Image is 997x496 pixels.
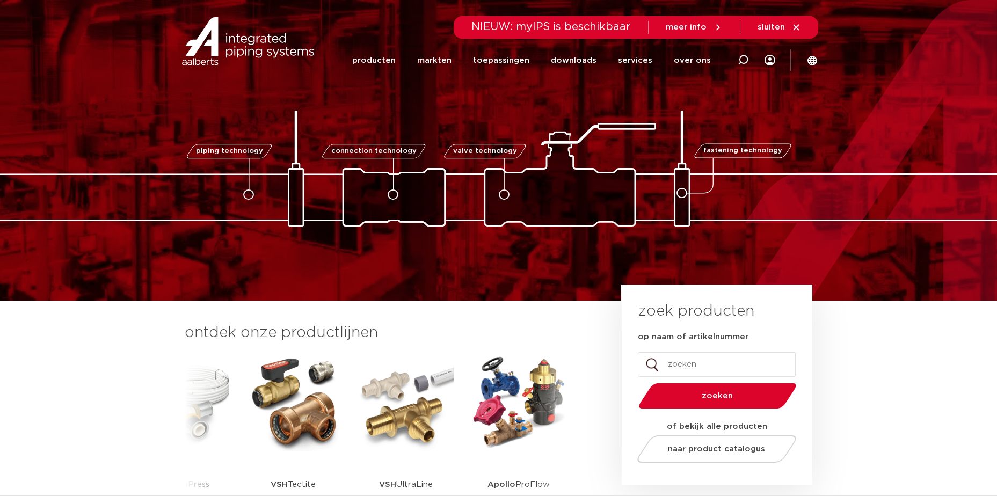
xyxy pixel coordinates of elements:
[487,480,515,488] strong: Apollo
[674,39,711,82] a: over ons
[638,352,796,377] input: zoeken
[352,39,396,82] a: producten
[703,148,782,155] span: fastening technology
[417,39,452,82] a: markten
[758,23,785,31] span: sluiten
[551,39,596,82] a: downloads
[666,23,707,31] span: meer info
[765,39,775,82] div: my IPS
[758,23,801,32] a: sluiten
[453,148,517,155] span: valve technology
[379,480,396,488] strong: VSH
[666,392,769,400] span: zoeken
[331,148,416,155] span: connection technology
[618,39,652,82] a: services
[667,422,767,431] strong: of bekijk alle producten
[638,332,748,342] label: op naam of artikelnummer
[471,21,631,32] span: NIEUW: myIPS is beschikbaar
[352,39,711,82] nav: Menu
[666,23,723,32] a: meer info
[473,39,529,82] a: toepassingen
[271,480,288,488] strong: VSH
[634,435,799,463] a: naar product catalogus
[185,322,585,344] h3: ontdek onze productlijnen
[196,148,263,155] span: piping technology
[668,445,765,453] span: naar product catalogus
[638,301,754,322] h3: zoek producten
[634,382,800,410] button: zoeken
